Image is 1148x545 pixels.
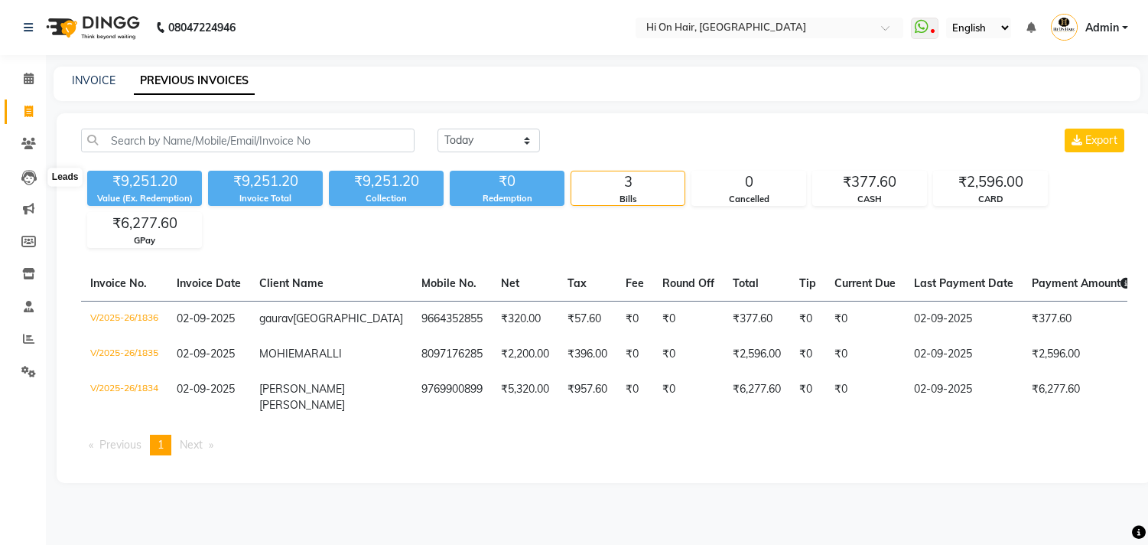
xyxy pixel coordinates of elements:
div: Collection [329,192,444,205]
span: 02-09-2025 [177,312,235,325]
div: CASH [813,193,926,206]
td: ₹396.00 [558,337,616,372]
td: ₹57.60 [558,301,616,337]
td: ₹0 [790,372,825,423]
div: ₹0 [450,171,564,192]
td: ₹0 [790,301,825,337]
td: ₹0 [616,372,653,423]
a: INVOICE [72,73,115,87]
td: 02-09-2025 [905,372,1023,423]
span: [PERSON_NAME] [259,382,345,396]
span: [PERSON_NAME] [259,398,345,412]
img: logo [39,6,144,49]
td: ₹0 [825,337,905,372]
div: 0 [692,171,805,193]
td: 9664352855 [412,301,492,337]
span: Net [501,276,519,290]
div: 3 [571,171,685,193]
div: CARD [934,193,1047,206]
span: Invoice No. [90,276,147,290]
div: ₹6,277.60 [88,213,201,234]
td: ₹2,596.00 [1023,337,1140,372]
div: ₹2,596.00 [934,171,1047,193]
td: V/2025-26/1834 [81,372,167,423]
input: Search by Name/Mobile/Email/Invoice No [81,129,415,152]
td: ₹0 [616,337,653,372]
div: Bills [571,193,685,206]
td: V/2025-26/1836 [81,301,167,337]
img: Admin [1051,14,1078,41]
span: RALLI [311,347,342,361]
span: [GEOGRAPHIC_DATA] [293,312,403,325]
span: Admin [1085,20,1119,36]
span: Client Name [259,276,324,290]
b: 08047224946 [168,6,236,49]
td: ₹0 [616,301,653,337]
td: ₹2,200.00 [492,337,558,372]
td: ₹0 [790,337,825,372]
span: Round Off [662,276,714,290]
div: Leads [48,168,83,187]
a: PREVIOUS INVOICES [134,67,255,95]
span: 02-09-2025 [177,347,235,361]
div: Invoice Total [208,192,323,205]
div: Cancelled [692,193,805,206]
span: Fee [626,276,644,290]
td: ₹377.60 [1023,301,1140,337]
span: Tip [799,276,816,290]
span: gaurav [259,312,293,325]
td: 9769900899 [412,372,492,423]
div: ₹9,251.20 [329,171,444,192]
div: Value (Ex. Redemption) [87,192,202,205]
td: ₹5,320.00 [492,372,558,423]
td: 02-09-2025 [905,337,1023,372]
div: GPay [88,234,201,247]
span: Next [180,438,203,452]
span: Invoice Date [177,276,241,290]
span: Last Payment Date [914,276,1013,290]
td: 8097176285 [412,337,492,372]
td: V/2025-26/1835 [81,337,167,372]
td: ₹377.60 [724,301,790,337]
span: Total [733,276,759,290]
td: ₹2,596.00 [724,337,790,372]
td: ₹957.60 [558,372,616,423]
span: Payment Amount [1032,276,1131,290]
td: ₹0 [825,301,905,337]
div: ₹9,251.20 [208,171,323,192]
span: Tax [567,276,587,290]
td: 02-09-2025 [905,301,1023,337]
span: 1 [158,438,164,452]
span: 02-09-2025 [177,382,235,396]
button: Export [1065,129,1124,152]
td: ₹0 [825,372,905,423]
span: Export [1085,133,1117,147]
td: ₹320.00 [492,301,558,337]
td: ₹6,277.60 [1023,372,1140,423]
span: Previous [99,438,141,452]
td: ₹0 [653,372,724,423]
div: Redemption [450,192,564,205]
span: Mobile No. [421,276,476,290]
div: ₹9,251.20 [87,171,202,192]
td: ₹0 [653,337,724,372]
td: ₹6,277.60 [724,372,790,423]
td: ₹0 [653,301,724,337]
div: ₹377.60 [813,171,926,193]
span: MOHIEMA [259,347,311,361]
span: Current Due [834,276,896,290]
nav: Pagination [81,435,1127,455]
